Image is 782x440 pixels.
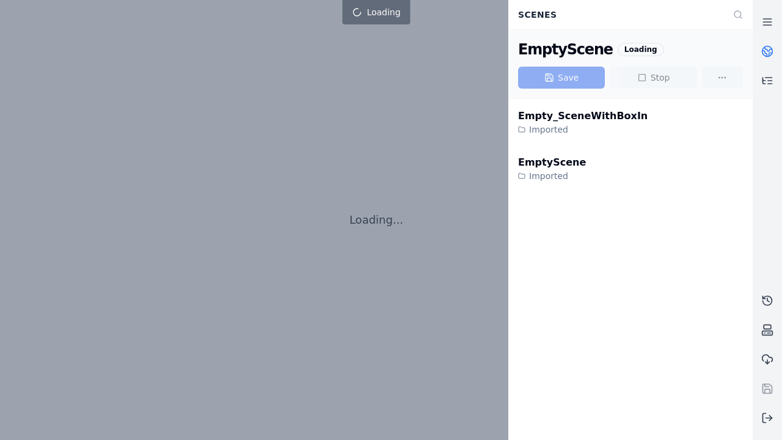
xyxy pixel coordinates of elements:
div: EmptyScene [518,40,613,59]
div: Imported [518,123,648,136]
span: Loading [367,6,400,18]
div: EmptyScene [518,155,586,170]
p: Loading... [349,211,403,229]
div: Loading [618,43,664,56]
div: Imported [518,170,586,182]
div: Empty_SceneWithBoxIn [518,109,648,123]
div: Scenes [511,3,726,26]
